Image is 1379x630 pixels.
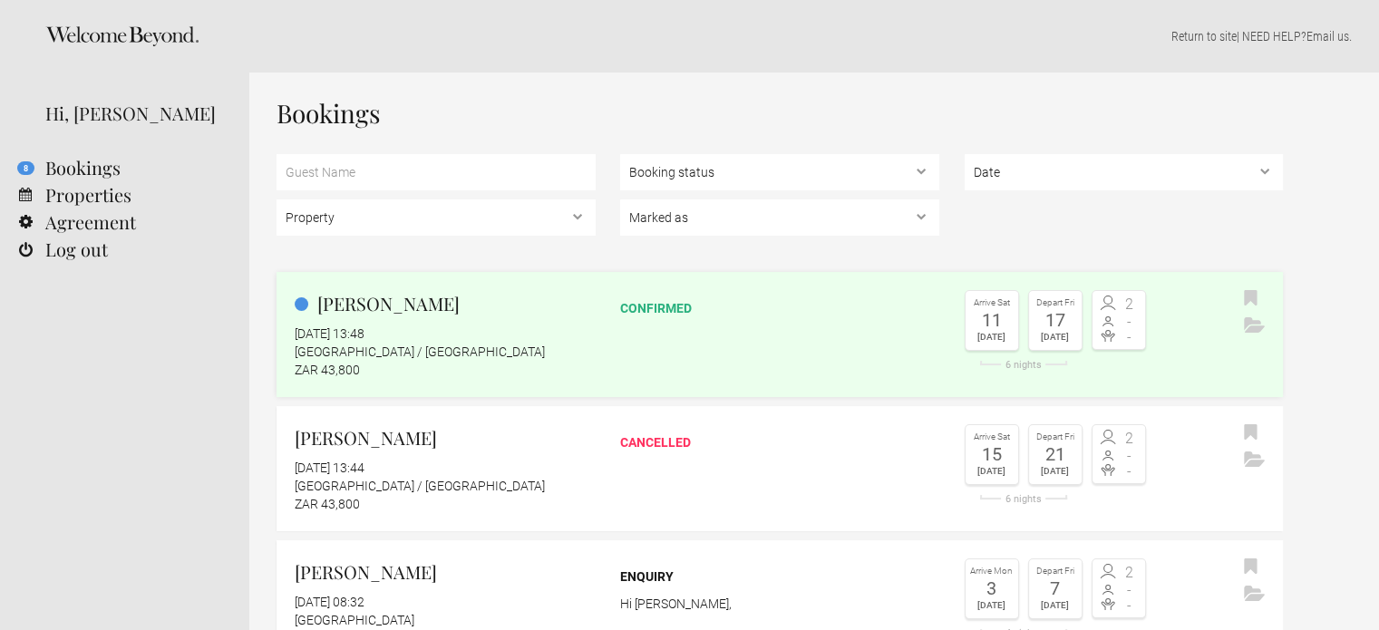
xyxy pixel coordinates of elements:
[620,433,939,451] div: cancelled
[1239,420,1262,447] button: Bookmark
[1034,430,1077,445] div: Depart Fri
[1239,581,1269,608] button: Archive
[1034,564,1077,579] div: Depart Fri
[970,311,1014,329] div: 11
[295,343,596,361] div: [GEOGRAPHIC_DATA] / [GEOGRAPHIC_DATA]
[1119,297,1141,312] span: 2
[1034,597,1077,614] div: [DATE]
[1239,554,1262,581] button: Bookmark
[970,329,1014,345] div: [DATE]
[970,463,1014,480] div: [DATE]
[1119,330,1141,344] span: -
[277,406,1283,531] a: [PERSON_NAME] [DATE] 13:44 [GEOGRAPHIC_DATA] / [GEOGRAPHIC_DATA] ZAR 43,800 cancelled Arrive Sat ...
[620,567,939,586] div: Enquiry
[965,494,1083,504] div: 6 nights
[277,100,1283,127] h1: Bookings
[295,290,596,317] h2: [PERSON_NAME]
[1119,583,1141,597] span: -
[295,326,364,341] flynt-date-display: [DATE] 13:48
[295,595,364,609] flynt-date-display: [DATE] 08:32
[1034,311,1077,329] div: 17
[970,430,1014,445] div: Arrive Sat
[295,558,596,586] h2: [PERSON_NAME]
[1171,29,1237,44] a: Return to site
[277,27,1352,45] p: | NEED HELP? .
[970,296,1014,311] div: Arrive Sat
[295,460,364,475] flynt-date-display: [DATE] 13:44
[1119,431,1141,446] span: 2
[1239,286,1262,313] button: Bookmark
[295,497,360,511] flynt-currency: ZAR 43,800
[1239,447,1269,474] button: Archive
[1119,315,1141,329] span: -
[295,477,596,495] div: [GEOGRAPHIC_DATA] / [GEOGRAPHIC_DATA]
[1034,329,1077,345] div: [DATE]
[620,199,939,236] select: , , ,
[620,299,939,317] div: confirmed
[1034,445,1077,463] div: 21
[970,564,1014,579] div: Arrive Mon
[295,424,596,451] h2: [PERSON_NAME]
[277,154,596,190] input: Guest Name
[17,161,34,175] flynt-notification-badge: 8
[965,360,1083,370] div: 6 nights
[620,154,939,190] select: , ,
[277,272,1283,397] a: [PERSON_NAME] [DATE] 13:48 [GEOGRAPHIC_DATA] / [GEOGRAPHIC_DATA] ZAR 43,800 confirmed Arrive Sat ...
[1034,296,1077,311] div: Depart Fri
[45,100,222,127] div: Hi, [PERSON_NAME]
[1119,566,1141,580] span: 2
[1119,449,1141,463] span: -
[1119,598,1141,613] span: -
[1119,464,1141,479] span: -
[970,445,1014,463] div: 15
[1034,463,1077,480] div: [DATE]
[1034,579,1077,597] div: 7
[1306,29,1349,44] a: Email us
[965,154,1284,190] select: ,
[970,579,1014,597] div: 3
[970,597,1014,614] div: [DATE]
[295,611,596,629] div: [GEOGRAPHIC_DATA]
[1239,313,1269,340] button: Archive
[295,363,360,377] flynt-currency: ZAR 43,800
